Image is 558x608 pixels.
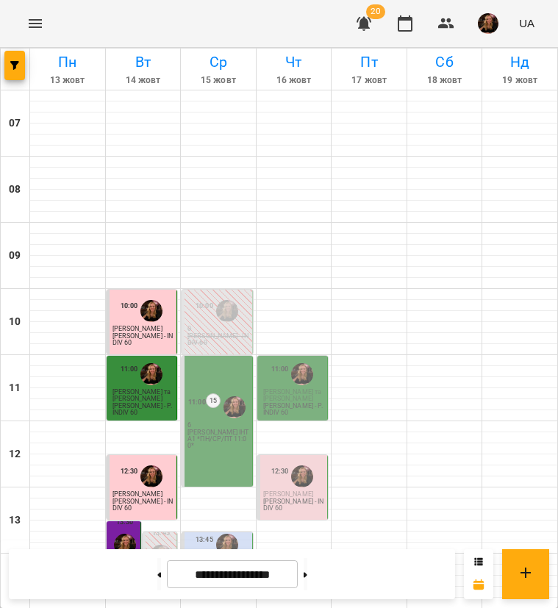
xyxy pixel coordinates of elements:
img: Завада Аня [216,300,238,322]
p: [PERSON_NAME] - P. INDIV 60 [112,403,174,416]
h6: 10 [9,314,21,330]
span: 20 [366,4,385,19]
h6: Ср [183,51,254,74]
h6: Пн [32,51,103,74]
span: [PERSON_NAME] [263,490,313,498]
span: UA [519,15,534,31]
h6: Пт [334,51,404,74]
h6: 19 жовт [484,74,555,87]
button: Menu [18,6,53,41]
span: [PERSON_NAME] та [PERSON_NAME] [263,388,321,402]
label: 15 [206,393,221,408]
h6: 12 [9,446,21,462]
h6: Чт [259,51,329,74]
img: Завада Аня [291,465,313,487]
span: [PERSON_NAME] [112,490,162,498]
h6: 15 жовт [183,74,254,87]
label: 10:00 [196,301,213,311]
button: UA [513,10,540,37]
label: 11:00 [188,397,206,407]
img: Завада Аня [140,363,162,385]
label: 13:45 [196,534,213,545]
h6: 14 жовт [108,74,179,87]
h6: 07 [9,115,21,132]
label: 12:30 [271,466,289,476]
p: [PERSON_NAME] - P. INDIV 60 [263,403,325,416]
p: [PERSON_NAME] ІНТ А1 *ПН/СР/ПТ 11:00* [187,429,249,449]
p: 0 [187,326,249,332]
h6: 13 жовт [32,74,103,87]
h6: Сб [409,51,480,74]
label: 13:30 [116,517,134,527]
img: Завада Аня [114,534,136,556]
h6: 16 жовт [259,74,329,87]
h6: 18 жовт [409,74,480,87]
p: [PERSON_NAME] - INDIV 60 [263,498,325,512]
img: Завада Аня [291,363,313,385]
img: Завада Аня [216,534,238,556]
p: [PERSON_NAME] - INDIV 60 [112,498,174,512]
label: 11:00 [271,364,289,374]
h6: 09 [9,248,21,264]
span: [PERSON_NAME] [112,325,162,332]
img: Завада Аня [223,396,246,418]
img: 019b2ef03b19e642901f9fba5a5c5a68.jpg [478,13,498,34]
p: [PERSON_NAME] - INDIV 60 [187,333,249,346]
h6: 11 [9,380,21,396]
label: 12:30 [121,466,138,476]
h6: 13 [9,512,21,529]
h6: Вт [108,51,179,74]
label: 11:00 [121,364,138,374]
img: Завада Аня [140,300,162,322]
p: 6 [187,422,249,429]
img: Завада Аня [140,465,162,487]
label: 10:00 [121,301,138,311]
h6: 17 жовт [334,74,404,87]
p: [PERSON_NAME] - INDIV 60 [112,333,174,346]
label: 13:45 [152,528,170,538]
h6: 08 [9,182,21,198]
span: [PERSON_NAME] та [PERSON_NAME] [112,388,171,402]
h6: Нд [484,51,555,74]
